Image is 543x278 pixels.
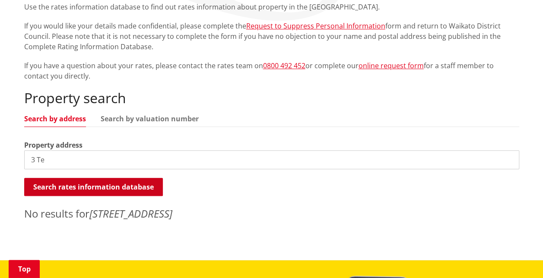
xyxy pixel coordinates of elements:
h2: Property search [24,90,519,106]
input: e.g. Duke Street NGARUAWAHIA [24,150,519,169]
em: [STREET_ADDRESS] [89,206,172,221]
label: Property address [24,140,83,150]
a: Request to Suppress Personal Information [246,21,385,31]
p: No results for [24,206,519,221]
a: online request form [359,61,424,70]
button: Search rates information database [24,178,163,196]
p: If you have a question about your rates, please contact the rates team on or complete our for a s... [24,60,519,81]
iframe: Messenger Launcher [503,242,534,273]
p: Use the rates information database to find out rates information about property in the [GEOGRAPHI... [24,2,519,12]
a: Search by address [24,115,86,122]
a: Search by valuation number [101,115,199,122]
a: 0800 492 452 [263,61,305,70]
p: If you would like your details made confidential, please complete the form and return to Waikato ... [24,21,519,52]
a: Top [9,260,40,278]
